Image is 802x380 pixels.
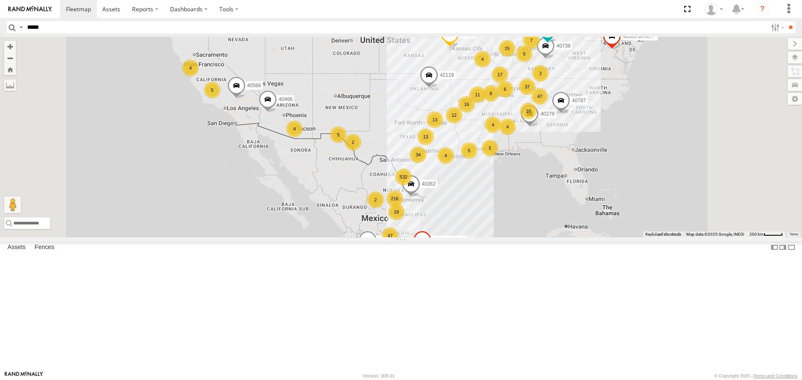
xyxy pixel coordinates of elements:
div: 7 [523,32,540,49]
label: Search Filter Options [768,21,786,33]
div: 216 [386,190,403,207]
div: 5 [482,140,498,156]
label: Fences [30,242,58,254]
span: Map data ©2025 Google, INEGI [686,232,744,237]
button: Drag Pegman onto the map to open Street View [4,196,21,213]
a: Visit our Website [5,372,43,380]
div: 5 [516,45,533,62]
button: Zoom out [4,52,16,64]
span: 40335 DAÑADO [623,34,660,40]
div: 11 [469,86,486,103]
label: Dock Summary Table to the Left [770,242,779,254]
div: 37 [519,78,536,95]
div: 4 [474,51,491,68]
div: 18 [388,204,405,220]
div: 13 [417,128,434,145]
div: © Copyright 2025 - [714,373,797,378]
label: Hide Summary Table [787,242,796,254]
div: 47 [531,88,548,105]
span: 40727 [378,237,392,243]
div: 4 [499,118,516,135]
span: 40787 [572,98,586,104]
div: 17 [492,66,508,83]
div: 47 [382,227,398,244]
label: Assets [3,242,30,254]
span: 40466 [279,97,292,103]
span: 40738 [556,43,570,49]
div: 4 [182,60,199,76]
div: 2 [367,191,384,208]
button: Map Scale: 200 km per 42 pixels [747,232,785,237]
div: 2 [345,134,361,151]
div: 12 [446,107,462,123]
label: Search Query [18,21,24,33]
div: 5 [330,126,347,143]
div: Version: 308.01 [363,373,395,378]
div: 4 [485,116,501,133]
span: 40279 [541,111,554,117]
span: 200 km [749,232,764,237]
div: Caseta Laredo TX [702,3,726,15]
div: 6 [497,81,513,98]
i: ? [756,3,769,16]
div: 13 [426,111,443,128]
div: 5 [461,142,477,159]
a: Terms (opens in new tab) [789,232,798,236]
label: Dock Summary Table to the Right [779,242,787,254]
img: rand-logo.svg [8,6,52,12]
button: Keyboard shortcuts [645,232,681,237]
label: Map Settings [788,93,802,105]
span: 42119 [440,73,454,78]
div: 16 [458,96,475,113]
div: 532 [395,169,412,185]
label: Measure [4,79,16,91]
button: Zoom Home [4,64,16,75]
div: 8 [482,85,499,102]
div: 2 [532,65,549,82]
div: 10 [520,103,537,119]
span: 40362 [422,181,436,187]
div: 5 [204,82,221,98]
button: Zoom in [4,41,16,52]
div: 34 [410,146,426,163]
a: Terms and Conditions [753,373,797,378]
span: 42313 PERDIDO [433,237,471,243]
div: 4 [286,121,303,137]
div: 4 [437,147,454,164]
div: 15 [499,40,515,57]
span: 40566 [247,83,261,88]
